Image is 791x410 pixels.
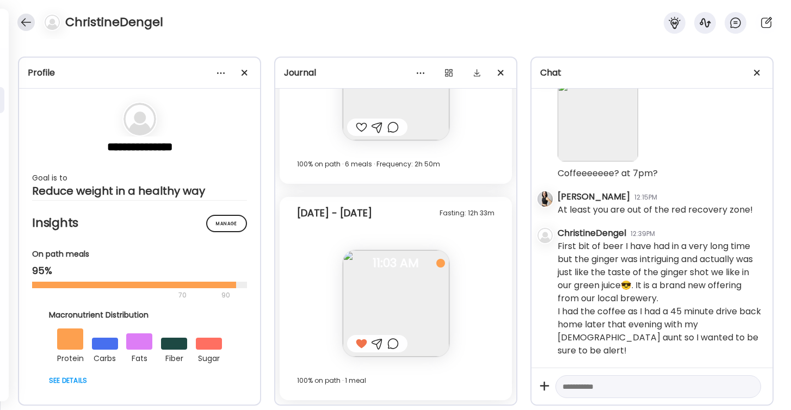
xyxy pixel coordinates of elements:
div: Chat [540,66,764,79]
div: On path meals [32,249,247,260]
div: Coffeeeeeee? at 7pm? [558,167,658,180]
div: 100% on path · 6 meals · Frequency: 2h 50m [297,158,495,171]
div: 90 [220,289,231,302]
img: images%2FnIuc6jdPc0TSU2YLwgiPYRrdqFm1%2FWfHunSR6sT936yV6TlMX%2FcPXYNNtUFFmalyVor5pe_240 [558,81,638,161]
h4: ChristineDengel [65,14,163,31]
div: Fasting: 12h 33m [440,207,495,220]
div: protein [57,350,83,365]
div: Manage [206,215,247,232]
div: Journal [284,66,508,79]
div: 100% on path · 1 meal [297,374,495,387]
span: 11:03 AM [343,258,449,268]
div: fats [126,350,152,365]
div: First bit of beer I have had in a very long time but the ginger was intriguing and actually was j... [558,240,764,357]
img: images%2FnIuc6jdPc0TSU2YLwgiPYRrdqFm1%2FTfrBygYKxe6HFTRNbQdz%2FxUHSeS7yl63JEHCLCdbd_240 [343,250,449,357]
div: 12:15PM [634,192,657,202]
div: 70 [32,289,218,302]
img: bg-avatar-default.svg [123,103,156,135]
div: ChristineDengel [558,227,626,240]
img: bg-avatar-default.svg [45,15,60,30]
div: Profile [28,66,251,79]
div: 12:39PM [631,229,655,239]
img: bg-avatar-default.svg [537,228,553,243]
div: sugar [196,350,222,365]
div: [DATE] - [DATE] [297,207,372,220]
div: Goal is to [32,171,247,184]
div: 95% [32,264,247,277]
h2: Insights [32,215,247,231]
div: carbs [92,350,118,365]
div: fiber [161,350,187,365]
div: At least you are out of the red recovery zone! [558,203,753,216]
img: avatars%2FK2Bu7Xo6AVSGXUm5XQ7fc9gyUPu1 [537,191,553,207]
div: [PERSON_NAME] [558,190,630,203]
div: Macronutrient Distribution [49,309,231,321]
div: Reduce weight in a healthy way [32,184,247,197]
